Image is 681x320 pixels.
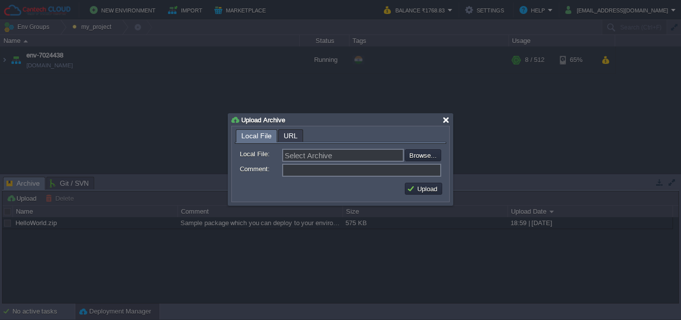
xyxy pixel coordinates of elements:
label: Comment: [240,164,281,174]
span: URL [284,130,298,142]
span: Upload Archive [241,116,285,124]
button: Upload [407,184,440,193]
label: Local File: [240,149,281,159]
span: Local File [241,130,272,142]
